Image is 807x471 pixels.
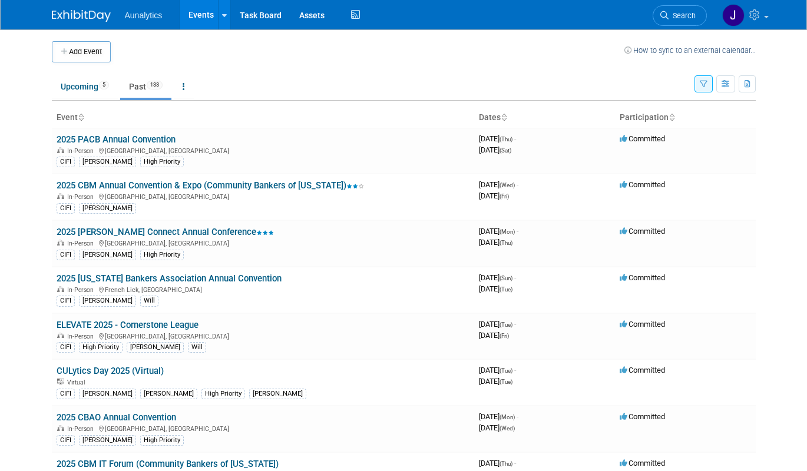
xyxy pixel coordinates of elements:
span: (Thu) [500,240,512,246]
div: Will [140,296,158,306]
span: Committed [620,134,665,143]
span: [DATE] [479,423,515,432]
span: Committed [620,180,665,189]
div: [GEOGRAPHIC_DATA], [GEOGRAPHIC_DATA] [57,423,469,433]
span: (Wed) [500,182,515,188]
div: CIFI [57,389,75,399]
span: - [514,366,516,374]
div: CIFI [57,203,75,214]
span: Virtual [67,379,88,386]
div: High Priority [201,389,245,399]
span: [DATE] [479,227,518,235]
span: (Wed) [500,425,515,432]
img: ExhibitDay [52,10,111,22]
span: Committed [620,412,665,421]
span: [DATE] [479,145,511,154]
a: 2025 [PERSON_NAME] Connect Annual Conference [57,227,274,237]
span: [DATE] [479,459,516,467]
div: [PERSON_NAME] [127,342,184,353]
div: [PERSON_NAME] [79,296,136,306]
img: In-Person Event [57,286,64,292]
div: [PERSON_NAME] [79,250,136,260]
span: In-Person [67,193,97,201]
div: [PERSON_NAME] [79,389,136,399]
div: CIFI [57,250,75,260]
span: [DATE] [479,191,509,200]
div: High Priority [140,250,184,260]
div: [PERSON_NAME] [249,389,306,399]
span: [DATE] [479,273,516,282]
span: (Tue) [500,379,512,385]
span: (Mon) [500,414,515,420]
span: - [514,134,516,143]
div: [PERSON_NAME] [140,389,197,399]
span: - [514,273,516,282]
span: (Fri) [500,333,509,339]
span: Aunalytics [125,11,163,20]
span: (Tue) [500,286,512,293]
th: Participation [615,108,756,128]
span: Search [669,11,696,20]
a: How to sync to an external calendar... [624,46,756,55]
a: Sort by Participation Type [669,112,674,122]
span: Committed [620,366,665,374]
a: Past133 [120,75,171,98]
img: In-Person Event [57,425,64,431]
img: In-Person Event [57,147,64,153]
span: 133 [147,81,163,89]
span: - [514,320,516,329]
span: (Sun) [500,275,512,281]
span: (Sat) [500,147,511,154]
span: [DATE] [479,377,512,386]
span: In-Person [67,147,97,155]
div: French Lick, [GEOGRAPHIC_DATA] [57,284,469,294]
div: [PERSON_NAME] [79,157,136,167]
img: In-Person Event [57,333,64,339]
div: High Priority [140,435,184,446]
span: [DATE] [479,238,512,247]
img: Julie Grisanti-Cieslak [722,4,745,26]
div: CIFI [57,296,75,306]
span: [DATE] [479,331,509,340]
span: Committed [620,227,665,235]
span: [DATE] [479,284,512,293]
a: Sort by Start Date [501,112,507,122]
div: [PERSON_NAME] [79,435,136,446]
span: Committed [620,320,665,329]
div: [PERSON_NAME] [79,203,136,214]
th: Event [52,108,474,128]
span: In-Person [67,286,97,294]
a: 2025 CBM IT Forum (Community Bankers of [US_STATE]) [57,459,279,469]
div: [GEOGRAPHIC_DATA], [GEOGRAPHIC_DATA] [57,191,469,201]
div: High Priority [140,157,184,167]
div: [GEOGRAPHIC_DATA], [GEOGRAPHIC_DATA] [57,331,469,340]
span: In-Person [67,240,97,247]
span: [DATE] [479,320,516,329]
div: CIFI [57,435,75,446]
span: Committed [620,273,665,282]
button: Add Event [52,41,111,62]
span: [DATE] [479,412,518,421]
span: [DATE] [479,366,516,374]
div: Will [188,342,206,353]
span: - [517,412,518,421]
span: (Mon) [500,228,515,235]
a: 2025 CBAO Annual Convention [57,412,176,423]
div: [GEOGRAPHIC_DATA], [GEOGRAPHIC_DATA] [57,145,469,155]
span: In-Person [67,425,97,433]
span: Committed [620,459,665,467]
span: (Thu) [500,136,512,142]
span: [DATE] [479,134,516,143]
span: - [514,459,516,467]
span: - [517,180,518,189]
th: Dates [474,108,615,128]
span: [DATE] [479,180,518,189]
img: In-Person Event [57,193,64,199]
span: (Tue) [500,321,512,328]
a: Upcoming5 [52,75,118,98]
span: (Tue) [500,367,512,374]
a: 2025 CBM Annual Convention & Expo (Community Bankers of [US_STATE]) [57,180,364,191]
span: - [517,227,518,235]
a: ELEVATE 2025 - Cornerstone League [57,320,199,330]
span: (Fri) [500,193,509,200]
